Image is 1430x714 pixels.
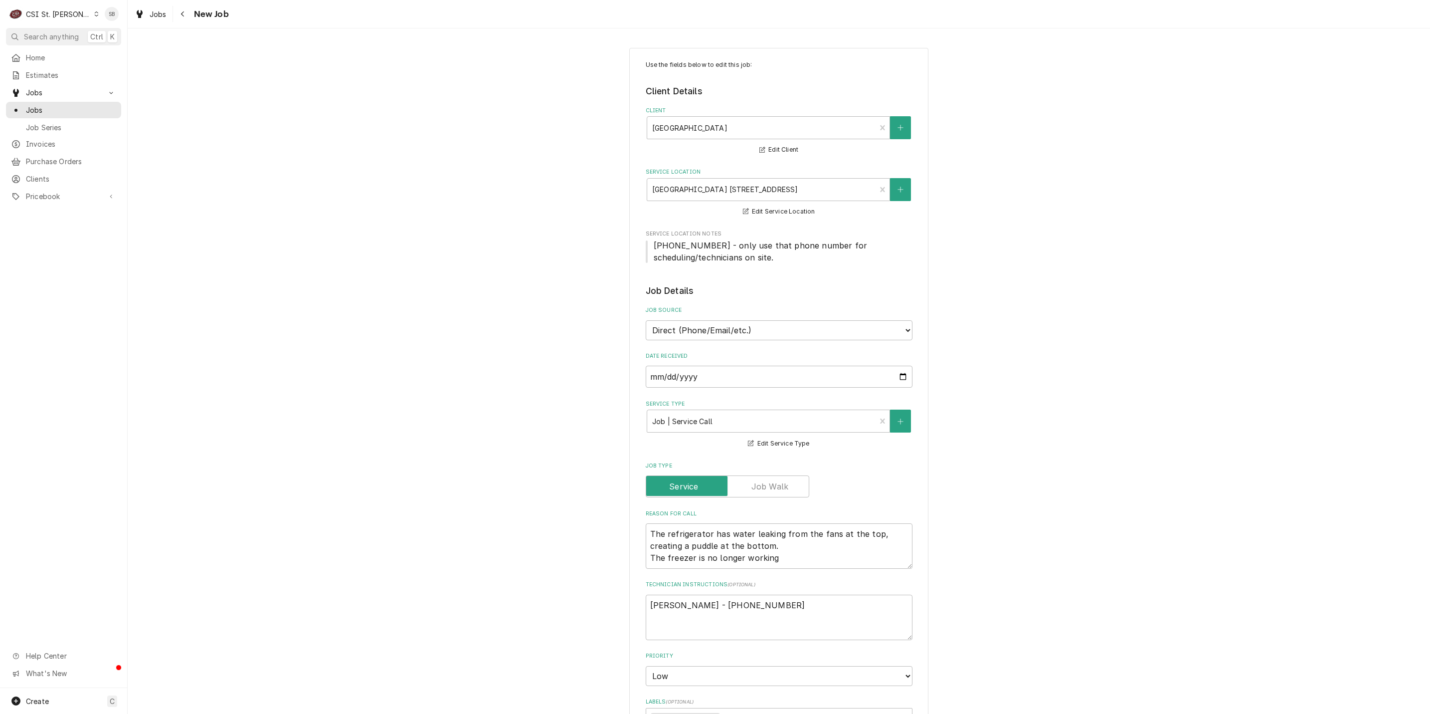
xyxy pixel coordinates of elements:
[727,582,755,587] span: ( optional )
[646,510,912,569] div: Reason For Call
[26,105,116,115] span: Jobs
[110,696,115,707] span: C
[150,9,167,19] span: Jobs
[890,116,911,139] button: Create New Client
[110,31,115,42] span: K
[26,87,101,98] span: Jobs
[646,581,912,589] label: Technician Instructions
[890,410,911,433] button: Create New Service
[6,102,121,118] a: Jobs
[6,49,121,66] a: Home
[646,239,912,263] span: Service Location Notes
[646,168,912,218] div: Service Location
[646,400,912,450] div: Service Type
[646,60,912,69] p: Use the fields below to edit this job:
[890,178,911,201] button: Create New Location
[6,136,121,152] a: Invoices
[646,168,912,176] label: Service Location
[26,139,116,149] span: Invoices
[26,651,115,661] span: Help Center
[646,462,912,470] label: Job Type
[646,510,912,518] label: Reason For Call
[9,7,23,21] div: CSI St. Louis's Avatar
[105,7,119,21] div: SB
[666,699,694,705] span: ( optional )
[6,84,121,101] a: Go to Jobs
[646,352,912,360] label: Date Received
[646,462,912,497] div: Job Type
[6,648,121,664] a: Go to Help Center
[741,206,817,218] button: Edit Service Location
[131,6,171,22] a: Jobs
[646,230,912,263] div: Service Location Notes
[26,52,116,63] span: Home
[191,7,229,21] span: New Job
[758,144,800,156] button: Edit Client
[646,306,912,340] div: Job Source
[646,306,912,314] label: Job Source
[175,6,191,22] button: Navigate back
[646,366,912,388] input: yyyy-mm-dd
[26,697,49,706] span: Create
[26,668,115,679] span: What's New
[26,174,116,184] span: Clients
[105,7,119,21] div: Shayla Bell's Avatar
[26,70,116,80] span: Estimates
[646,581,912,640] div: Technician Instructions
[646,595,912,640] textarea: [PERSON_NAME] - [PHONE_NUMBER]
[897,186,903,193] svg: Create New Location
[646,652,912,686] div: Priority
[6,67,121,83] a: Estimates
[654,240,870,262] span: [PHONE_NUMBER] - only use that phone number for scheduling/technicians on site.
[646,107,912,156] div: Client
[90,31,103,42] span: Ctrl
[646,698,912,706] label: Labels
[26,156,116,167] span: Purchase Orders
[897,418,903,425] svg: Create New Service
[646,230,912,238] span: Service Location Notes
[646,652,912,660] label: Priority
[26,122,116,133] span: Job Series
[646,352,912,388] div: Date Received
[646,284,912,297] legend: Job Details
[6,665,121,682] a: Go to What's New
[646,107,912,115] label: Client
[6,171,121,187] a: Clients
[26,9,91,19] div: CSI St. [PERSON_NAME]
[6,188,121,205] a: Go to Pricebook
[6,28,121,45] button: Search anythingCtrlK
[646,523,912,569] textarea: The refrigerator has water leaking from the fans at the top, creating a puddle at the bottom. The...
[26,191,101,202] span: Pricebook
[24,31,79,42] span: Search anything
[6,153,121,170] a: Purchase Orders
[646,85,912,98] legend: Client Details
[646,400,912,408] label: Service Type
[897,124,903,131] svg: Create New Client
[6,119,121,136] a: Job Series
[746,438,811,450] button: Edit Service Type
[9,7,23,21] div: C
